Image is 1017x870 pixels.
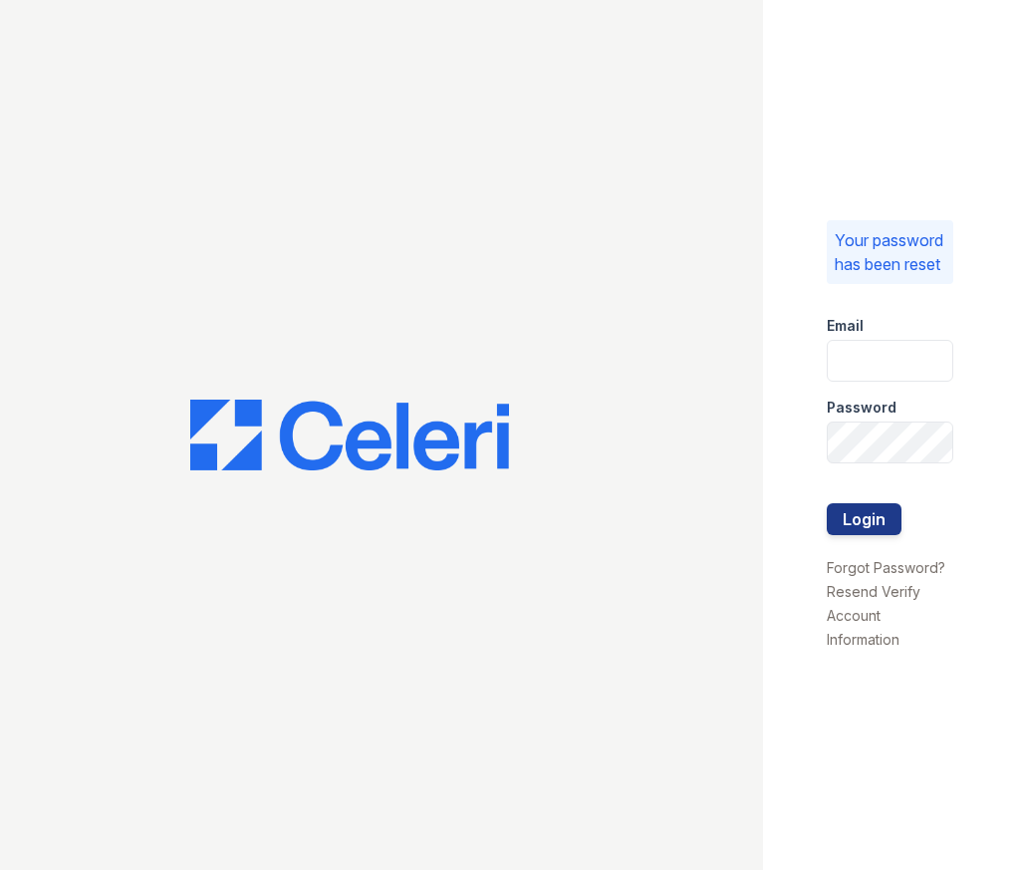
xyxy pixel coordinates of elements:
[827,583,920,648] a: Resend Verify Account Information
[827,503,901,535] button: Login
[827,398,896,418] label: Password
[827,559,945,576] a: Forgot Password?
[827,316,864,336] label: Email
[190,400,509,471] img: CE_Logo_Blue-a8612792a0a2168367f1c8372b55b34899dd931a85d93a1a3d3e32e68fde9ad4.png
[835,228,945,276] p: Your password has been reset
